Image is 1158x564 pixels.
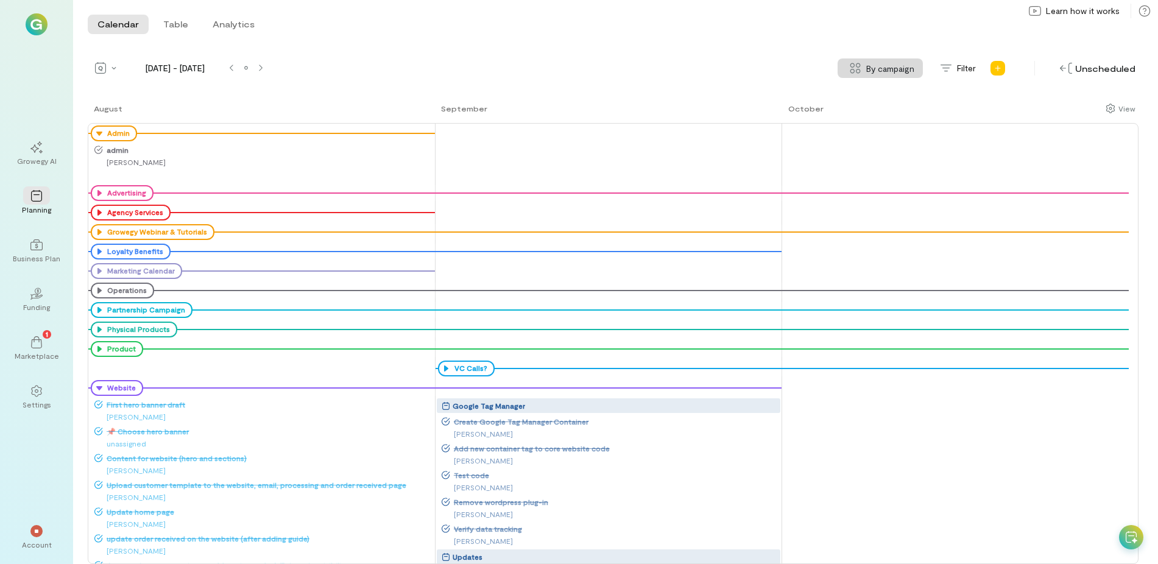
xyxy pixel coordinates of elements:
div: Advertising [104,188,146,198]
a: Planning [15,180,58,224]
span: update order received on the website (after adding guide) [103,534,434,543]
span: Filter [957,62,976,74]
div: Planning [22,205,51,214]
div: Advertising [91,185,154,201]
div: unassigned [94,437,434,449]
div: Updates [453,551,482,563]
span: Content for website (hero and sections) [103,453,434,463]
div: October [788,104,824,113]
a: Funding [15,278,58,322]
span: Update home page [103,507,434,516]
div: [PERSON_NAME] [94,518,434,530]
div: Admin [104,129,130,138]
div: View [1118,103,1135,114]
div: Product [91,341,143,357]
div: Settings [23,400,51,409]
div: Physical Products [91,322,177,337]
span: By campaign [866,62,914,75]
button: Table [154,15,198,34]
div: [PERSON_NAME] [442,428,780,440]
div: [PERSON_NAME] [442,481,780,493]
div: [PERSON_NAME] [94,464,434,476]
div: Agency Services [91,205,171,220]
div: Unscheduled [1057,59,1139,78]
div: VC Calls? [451,364,487,373]
a: Marketplace [15,326,58,370]
span: 1 [46,328,48,339]
div: Growegy Webinar & Tutorials [91,224,214,240]
span: Create Google Tag Manager Container [450,417,780,426]
div: Physical Products [104,325,170,334]
div: Product [104,344,136,354]
div: September [441,104,487,113]
div: Partnership Campaign [91,302,192,318]
div: Business Plan [13,253,60,263]
a: August 2, 2025 [435,102,490,123]
div: [PERSON_NAME] [94,156,434,168]
div: [PERSON_NAME] [442,535,780,547]
div: Funding [23,302,50,312]
span: Upload customer template to the website, email, processing and order received page [103,480,434,490]
div: [PERSON_NAME] [94,545,434,557]
span: [DATE] - [DATE] [125,62,224,74]
div: Loyalty Benefits [91,244,171,259]
div: [PERSON_NAME] [94,491,434,503]
span: Verify data tracking [450,524,780,534]
div: Website [104,383,136,393]
div: Partnership Campaign [104,305,185,315]
a: Growegy AI [15,132,58,175]
div: VC Calls? [438,361,495,376]
div: Marketplace [15,351,59,361]
span: Learn how it works [1046,5,1120,17]
div: Operations [104,286,147,295]
button: Analytics [203,15,264,34]
a: August 3, 2025 [782,102,826,123]
a: August 1, 2025 [88,102,125,123]
div: Admin [91,125,137,141]
div: Account [22,540,52,549]
div: [PERSON_NAME] [94,411,434,423]
div: [PERSON_NAME] [442,508,780,520]
span: admin [103,145,434,155]
a: Business Plan [15,229,58,273]
div: [PERSON_NAME] [442,454,780,467]
button: Calendar [88,15,149,34]
div: August [94,104,122,113]
div: Show columns [1103,100,1139,117]
div: Website [91,380,143,396]
span: Add new container tag to core website code [450,443,780,453]
div: Agency Services [104,208,163,217]
a: Settings [15,375,58,419]
div: Loyalty Benefits [104,247,163,256]
span: First hero banner draft [103,400,434,409]
div: Marketing Calendar [104,266,175,276]
div: Add new [988,58,1008,78]
div: Marketing Calendar [91,263,182,279]
div: Growegy Webinar & Tutorials [104,227,207,237]
span: 📌 Choose hero banner [103,426,434,436]
span: Remove wordpress plug-in [450,497,780,507]
div: Operations [91,283,154,298]
div: Google Tag Manager [453,400,525,412]
span: Test code [450,470,780,480]
div: Growegy AI [17,156,57,166]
